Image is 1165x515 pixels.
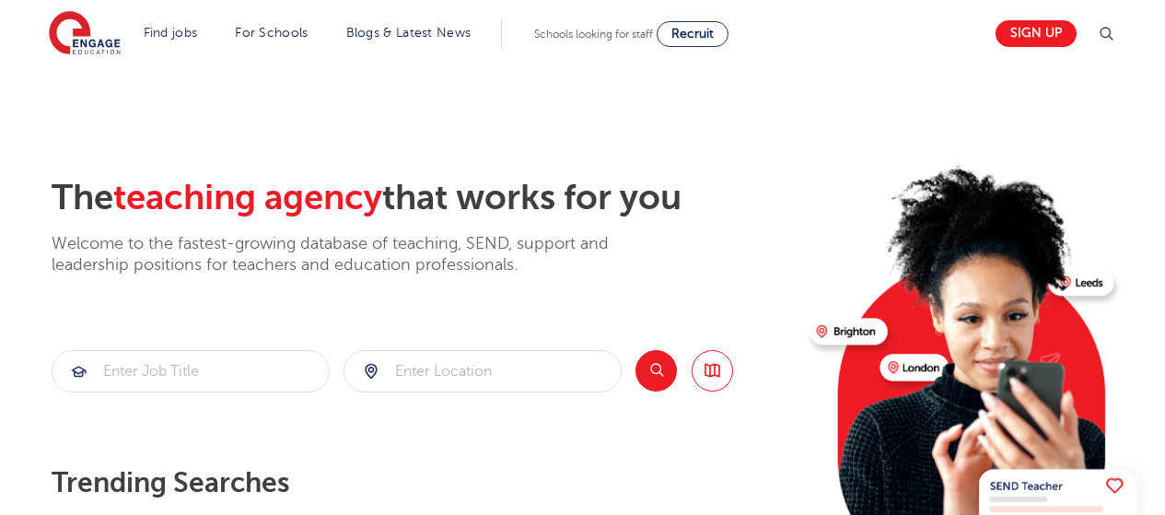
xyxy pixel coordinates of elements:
a: Find jobs [144,26,198,40]
span: Recruit [671,27,714,41]
h2: The that works for you [52,177,795,219]
input: Submit [52,351,329,392]
p: Trending searches [52,466,795,499]
a: For Schools [235,26,308,40]
div: Submit [52,350,330,392]
button: Search [635,350,677,392]
p: Welcome to the fastest-growing database of teaching, SEND, support and leadership positions for t... [52,233,659,276]
img: Engage Education [49,11,121,57]
a: Blogs & Latest News [346,26,472,40]
span: teaching agency [113,178,382,217]
a: Sign up [996,20,1077,47]
span: Schools looking for staff [534,28,653,41]
div: Submit [344,350,622,392]
input: Submit [344,351,621,392]
a: Recruit [657,21,728,47]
